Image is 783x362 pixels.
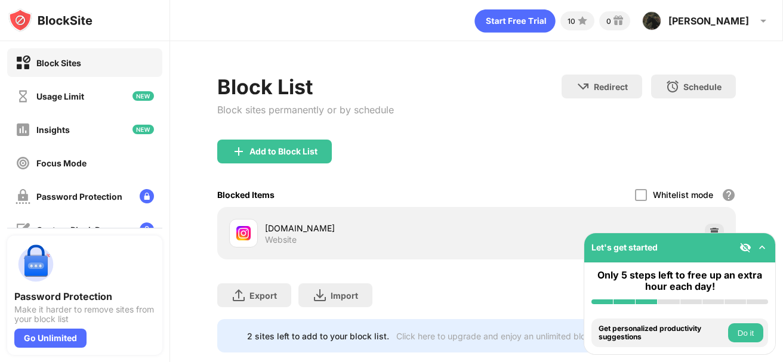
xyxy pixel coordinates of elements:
div: Insights [36,125,70,135]
div: animation [474,9,556,33]
div: [PERSON_NAME] [668,15,749,27]
img: customize-block-page-off.svg [16,222,30,237]
div: Password Protection [14,290,155,302]
img: logo-blocksite.svg [8,8,93,32]
img: ACg8ocKSY9Vn1DfuAQ2zEVUzeG4DRhkIdVmGbScQKLq2syBH8gVGjQ=s96-c [642,11,661,30]
img: points-small.svg [575,14,590,28]
div: Click here to upgrade and enjoy an unlimited block list. [396,331,611,341]
img: insights-off.svg [16,122,30,137]
img: lock-menu.svg [140,222,154,237]
button: Do it [728,323,763,342]
div: Let's get started [591,242,658,252]
img: omni-setup-toggle.svg [756,242,768,253]
div: Focus Mode [36,158,87,168]
div: Get personalized productivity suggestions [599,324,725,342]
div: Block sites permanently or by schedule [217,104,394,116]
div: 10 [568,17,575,26]
div: 0 [606,17,611,26]
div: 2 sites left to add to your block list. [247,331,389,341]
div: Block Sites [36,58,81,68]
div: Schedule [683,82,722,92]
img: favicons [236,226,251,240]
img: focus-off.svg [16,156,30,171]
div: Password Protection [36,191,122,202]
img: reward-small.svg [611,14,625,28]
div: Add to Block List [249,147,317,156]
div: Whitelist mode [653,190,713,200]
img: block-on.svg [16,55,30,70]
div: Make it harder to remove sites from your block list [14,305,155,324]
img: push-password-protection.svg [14,243,57,286]
div: Only 5 steps left to free up an extra hour each day! [591,270,768,292]
div: Blocked Items [217,190,275,200]
div: Website [265,234,297,245]
img: time-usage-off.svg [16,89,30,104]
img: lock-menu.svg [140,189,154,203]
img: eye-not-visible.svg [739,242,751,253]
div: [DOMAIN_NAME] [265,222,477,234]
div: Redirect [594,82,628,92]
div: Usage Limit [36,91,84,101]
img: new-icon.svg [132,125,154,134]
div: Import [331,290,358,301]
div: Export [249,290,277,301]
div: Block List [217,75,394,99]
div: Go Unlimited [14,329,87,348]
img: new-icon.svg [132,91,154,101]
div: Custom Block Page [36,225,115,235]
img: password-protection-off.svg [16,189,30,204]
